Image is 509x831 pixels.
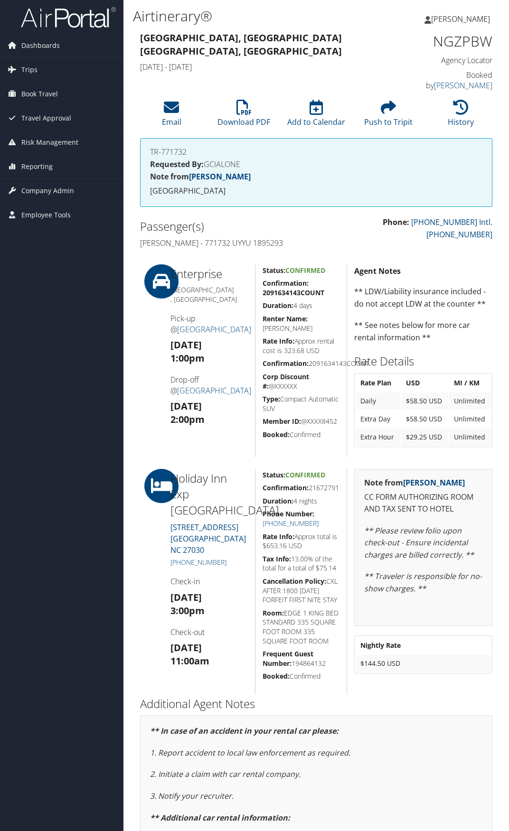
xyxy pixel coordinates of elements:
strong: Corp Discount #: [263,372,309,391]
h4: Booked by [415,70,492,91]
th: USD [401,374,448,392]
em: ** Traveler is responsible for no-show charges. ** [364,571,482,594]
td: $58.50 USD [401,392,448,410]
a: [PERSON_NAME] [403,477,465,488]
h1: Airtinerary® [133,6,377,26]
strong: Room: [263,608,284,617]
a: [PERSON_NAME] [189,171,251,182]
span: Company Admin [21,179,74,203]
strong: Requested By: [150,159,204,169]
strong: Rate Info: [263,336,294,345]
strong: Tax Info: [263,554,291,563]
p: CC FORM AUTHORIZING ROOM AND TAX SENT TO HOTEL [364,491,482,515]
h5: Confirmed [263,430,339,439]
td: Unlimited [449,429,491,446]
strong: Type: [263,394,280,403]
span: Employee Tools [21,203,71,227]
h4: Agency Locator [415,55,492,65]
h5: CXL AFTER 1800 [DATE] FORFEIT FIRST NITE STAY [263,577,339,605]
p: [GEOGRAPHIC_DATA] [150,185,482,197]
th: MI / KM [449,374,491,392]
h5: Approx rental cost is 323.68 USD [263,336,339,355]
span: Trips [21,58,38,82]
strong: Note from [150,171,251,182]
p: ** See notes below for more car rental information ** [354,319,492,344]
a: [PHONE_NUMBER] [263,519,319,528]
strong: [DATE] [170,338,202,351]
strong: Duration: [263,496,293,505]
h5: 194864132 [263,649,339,668]
strong: 3:00pm [170,604,205,617]
a: [PERSON_NAME] [434,80,492,91]
h5: [PERSON_NAME] [263,314,339,333]
h4: TR-771732 [150,148,482,156]
a: Push to Tripit [364,105,413,128]
span: Risk Management [21,131,78,154]
span: Dashboards [21,34,60,57]
strong: Phone Number: [263,509,314,518]
h4: Drop-off @ [170,374,248,396]
strong: 2:00pm [170,413,205,426]
h2: Passenger(s) [140,218,309,234]
td: Unlimited [449,411,491,428]
th: Nightly Rate [356,637,491,654]
strong: 1:00pm [170,352,205,364]
td: $144.50 USD [356,655,491,672]
h4: Check-out [170,627,248,637]
td: Extra Hour [356,429,400,446]
strong: Confirmation: [263,359,309,368]
span: Reporting [21,155,53,178]
h5: 13.00% of the total for a total of $75.14 [263,554,339,573]
strong: [GEOGRAPHIC_DATA], [GEOGRAPHIC_DATA] [GEOGRAPHIC_DATA], [GEOGRAPHIC_DATA] [140,31,342,57]
h5: @XXXX8452 [263,417,339,426]
h5: [GEOGRAPHIC_DATA] , [GEOGRAPHIC_DATA] [170,285,248,304]
h4: Pick-up @ [170,313,248,335]
a: [STREET_ADDRESS][GEOGRAPHIC_DATA] NC 27030 [170,522,246,555]
p: ** LDW/Liability insurance included - do not accept LDW at the counter ** [354,286,492,310]
h2: Additional Agent Notes [140,696,492,712]
h1: NGZPBW [415,31,492,51]
strong: Booked: [263,430,290,439]
img: airportal-logo.png [21,6,116,28]
strong: 11:00am [170,654,209,667]
strong: Phone: [383,217,409,227]
h5: 4 days [263,301,339,310]
td: $58.50 USD [401,411,448,428]
td: Unlimited [449,392,491,410]
strong: Member ID: [263,417,301,426]
a: [PHONE_NUMBER] [170,558,226,567]
span: Confirmed [285,470,325,479]
h2: Rate Details [354,353,492,369]
span: Travel Approval [21,106,71,130]
h2: Enterprise [170,266,248,282]
h2: Holiday Inn Exp [GEOGRAPHIC_DATA] [170,470,248,518]
a: History [448,105,474,128]
em: ** Please review folio upon check-out - Ensure incidental charges are billed correctly. ** [364,525,474,560]
a: [GEOGRAPHIC_DATA] [177,324,251,335]
strong: [DATE] [170,641,202,654]
strong: Booked: [263,672,290,681]
strong: Agent Notes [354,266,401,276]
h4: Check-in [170,576,248,587]
strong: Frequent Guest Number: [263,649,313,668]
em: 2. Initiate a claim with car rental company. [150,769,301,779]
h4: GCIALONE [150,160,482,168]
strong: Confirmation: 2091634143COUNT [263,279,324,297]
h5: Confirmed [263,672,339,681]
th: Rate Plan [356,374,400,392]
a: [PERSON_NAME] [424,5,500,33]
strong: Duration: [263,301,293,310]
a: [PHONE_NUMBER] Intl. [PHONE_NUMBER] [411,217,492,240]
strong: [DATE] [170,400,202,412]
span: Confirmed [285,266,325,275]
h4: [DATE] - [DATE] [140,62,401,72]
strong: Renter Name: [263,314,308,323]
a: [GEOGRAPHIC_DATA] [177,385,251,396]
td: Extra Day [356,411,400,428]
em: ** In case of an accident in your rental car please: [150,726,339,736]
h5: Approx total is $653.16 USD [263,532,339,551]
strong: Note from [364,477,465,488]
a: Download PDF [217,105,270,128]
td: Daily [356,392,400,410]
h5: @XXXXXX [263,372,339,391]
